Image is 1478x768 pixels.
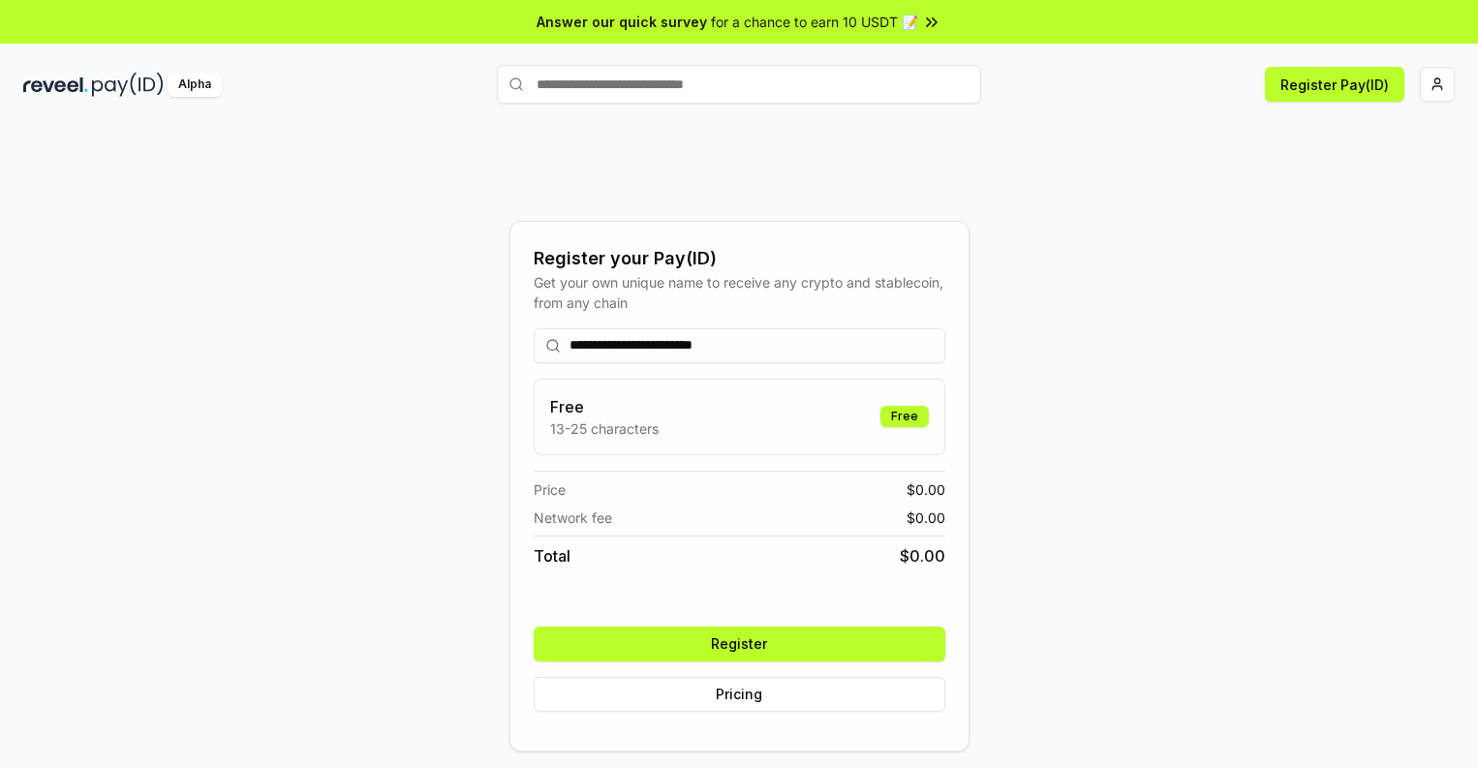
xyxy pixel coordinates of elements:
[907,479,945,500] span: $ 0.00
[900,544,945,568] span: $ 0.00
[534,544,570,568] span: Total
[1265,67,1404,102] button: Register Pay(ID)
[907,507,945,528] span: $ 0.00
[880,406,929,427] div: Free
[711,12,918,32] span: for a chance to earn 10 USDT 📝
[534,507,612,528] span: Network fee
[534,627,945,661] button: Register
[550,418,659,439] p: 13-25 characters
[537,12,707,32] span: Answer our quick survey
[534,245,945,272] div: Register your Pay(ID)
[534,272,945,313] div: Get your own unique name to receive any crypto and stablecoin, from any chain
[168,73,222,97] div: Alpha
[23,73,88,97] img: reveel_dark
[534,479,566,500] span: Price
[550,395,659,418] h3: Free
[92,73,164,97] img: pay_id
[534,677,945,712] button: Pricing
